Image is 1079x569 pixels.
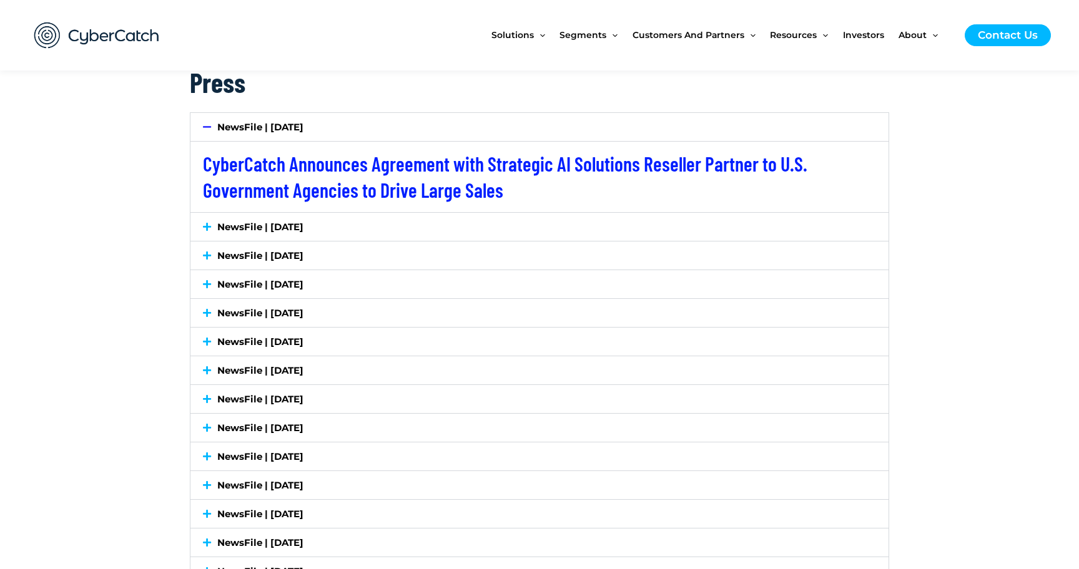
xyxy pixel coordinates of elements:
a: NewsFile | [DATE] [217,537,303,548]
span: Segments [559,9,606,61]
a: NewsFile | [DATE] [217,250,303,261]
div: NewsFile | [DATE] [190,328,889,356]
span: About [899,9,927,61]
div: NewsFile | [DATE] [190,385,889,413]
a: NewsFile | [DATE] [217,221,303,233]
span: Investors [843,9,884,61]
span: Solutions [491,9,534,61]
a: CyberCatch Announces Agreement with Strategic AI Solutions Reseller Partner to U.S. Government Ag... [203,152,807,202]
div: NewsFile | [DATE] [190,442,889,470]
div: NewsFile | [DATE] [190,241,889,270]
span: Customers and Partners [633,9,744,61]
a: NewsFile | [DATE] [217,336,303,348]
a: Contact Us [965,24,1051,46]
nav: Site Navigation: New Main Menu [491,9,952,61]
div: NewsFile | [DATE] [190,141,889,212]
span: Menu Toggle [744,9,756,61]
div: NewsFile | [DATE] [190,113,889,141]
a: NewsFile | [DATE] [217,479,303,491]
div: NewsFile | [DATE] [190,356,889,384]
a: NewsFile | [DATE] [217,508,303,520]
div: NewsFile | [DATE] [190,270,889,298]
span: Menu Toggle [606,9,618,61]
a: NewsFile | [DATE] [217,364,303,376]
span: Menu Toggle [927,9,938,61]
div: NewsFile | [DATE] [190,299,889,327]
a: NewsFile | [DATE] [217,422,303,434]
a: NewsFile | [DATE] [217,307,303,319]
span: Resources [770,9,817,61]
span: Menu Toggle [534,9,545,61]
div: NewsFile | [DATE] [190,528,889,557]
a: Investors [843,9,899,61]
div: NewsFile | [DATE] [190,471,889,499]
div: NewsFile | [DATE] [190,414,889,442]
span: Menu Toggle [817,9,828,61]
a: NewsFile | [DATE] [217,393,303,405]
a: NewsFile | [DATE] [217,450,303,462]
a: NewsFile | [DATE] [217,121,303,133]
div: NewsFile | [DATE] [190,213,889,241]
h2: Press [190,64,889,100]
a: NewsFile | [DATE] [217,278,303,290]
div: NewsFile | [DATE] [190,500,889,528]
img: CyberCatch [22,9,172,61]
